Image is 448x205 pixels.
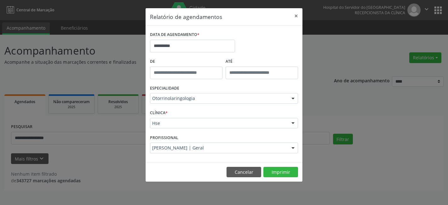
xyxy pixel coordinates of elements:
button: Close [290,8,302,24]
span: [PERSON_NAME] | Geral [152,145,285,151]
h5: Relatório de agendamentos [150,13,222,21]
label: PROFISSIONAL [150,133,178,143]
span: Otorrinolaringologia [152,95,285,102]
label: ATÉ [226,57,298,67]
button: Imprimir [263,167,298,178]
label: ESPECIALIDADE [150,84,179,93]
label: DATA DE AGENDAMENTO [150,30,199,40]
button: Cancelar [227,167,261,178]
label: CLÍNICA [150,108,168,118]
span: Hse [152,120,285,126]
label: De [150,57,222,67]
